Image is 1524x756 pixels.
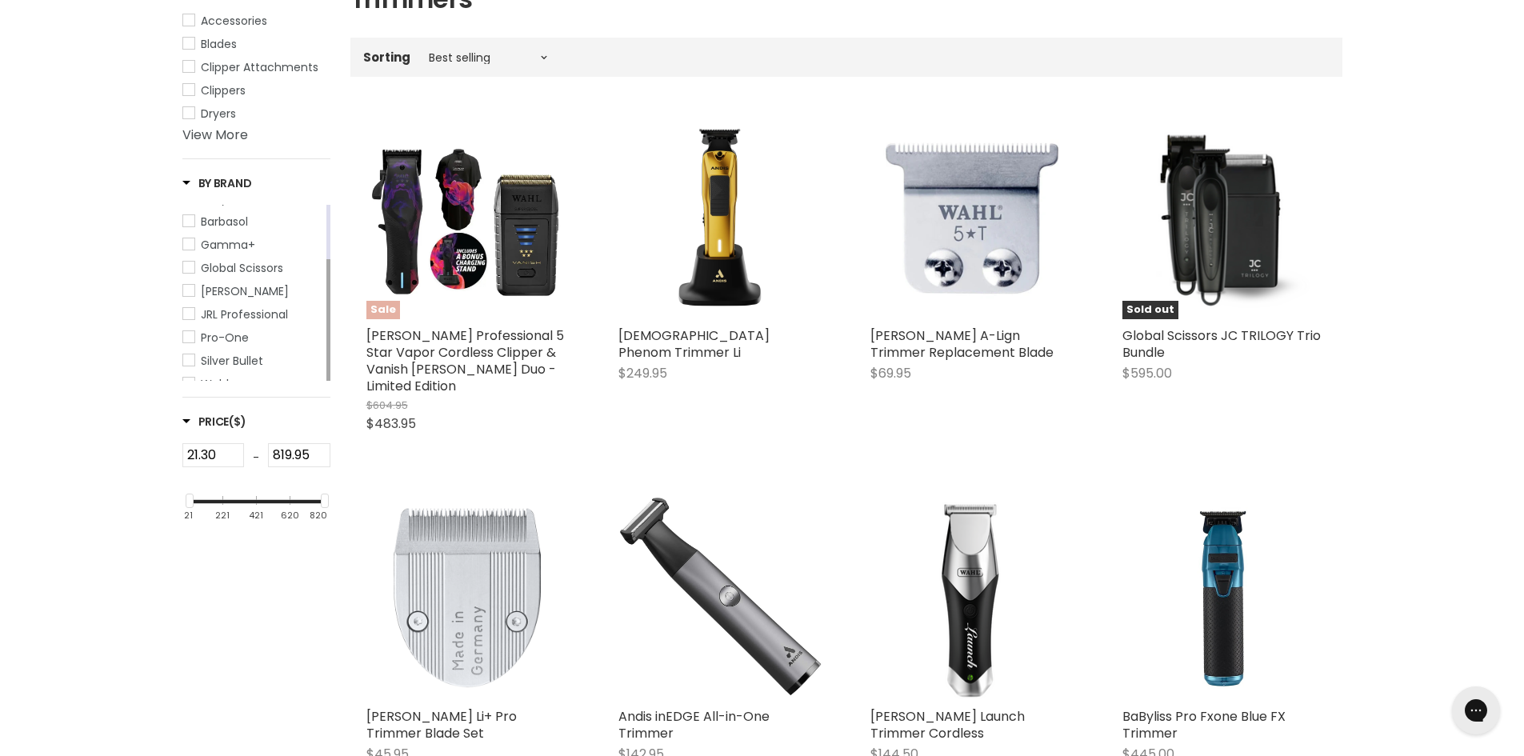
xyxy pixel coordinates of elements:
a: Andis inEDGE All-in-One Trimmer [618,707,770,742]
img: Wahl Li+ Pro Trimmer Blade Set [366,496,570,700]
a: BaByliss Pro Fxone Blue FX Trimmer [1122,707,1286,742]
a: JRL Professional [182,306,323,323]
span: Clippers [201,82,246,98]
span: Global Scissors [201,260,283,276]
span: Gamma+ [201,237,255,253]
div: 21 [184,510,193,521]
iframe: Gorgias live chat messenger [1444,681,1508,740]
span: Wahl [201,376,229,392]
a: Clipper Attachments [182,58,330,76]
a: [DEMOGRAPHIC_DATA] Phenom Trimmer Li [618,326,770,362]
a: Gamma+ [182,236,323,254]
img: Andis Phenom Trimmer Li [618,115,822,319]
a: [PERSON_NAME] Li+ Pro Trimmer Blade Set [366,707,517,742]
div: 620 [281,510,299,521]
a: Global Scissors [182,259,323,277]
a: [PERSON_NAME] A-Lign Trimmer Replacement Blade [870,326,1054,362]
label: Sorting [363,50,410,64]
img: Global Scissors JC TRILOGY Trio Bundle [1132,115,1316,319]
a: Wahl Professional 5 Star Vapor Cordless Clipper & Vanish Shaver Duo - Limited EditionSale [366,115,570,319]
a: Pro-One [182,329,323,346]
span: Blades [201,36,237,52]
a: Blades [182,35,330,53]
h3: By Brand [182,175,252,191]
img: Andis inEDGE All-in-One Trimmer [618,496,822,700]
span: Dryers [201,106,236,122]
span: BaBylissPRO [201,190,266,206]
a: Dryers [182,105,330,122]
img: Wahl Professional 5 Star Vapor Cordless Clipper & Vanish Shaver Duo - Limited Edition [366,115,570,319]
span: Silver Bullet [201,353,263,369]
img: BaByliss Pro Fxone Blue FX Trimmer [1122,496,1326,700]
div: 421 [249,510,263,521]
span: $69.95 [870,364,911,382]
span: Sale [366,301,400,319]
a: Accessories [182,12,330,30]
span: Clipper Attachments [201,59,318,75]
span: $604.95 [366,398,408,413]
a: Global Scissors JC TRILOGY Trio Bundle [1122,326,1321,362]
img: Wahl A-Lign Trimmer Replacement Blade [870,115,1074,319]
span: $483.95 [366,414,416,433]
img: Wahl Launch Trimmer Cordless [870,496,1074,700]
div: - [244,443,268,472]
span: Price [182,414,246,430]
a: Silver Bullet [182,352,323,370]
span: JRL Professional [201,306,288,322]
span: Sold out [1122,301,1178,319]
input: Max Price [268,443,330,467]
span: $595.00 [1122,364,1172,382]
div: 221 [215,510,230,521]
span: Barbasol [201,214,248,230]
a: [PERSON_NAME] Professional 5 Star Vapor Cordless Clipper & Vanish [PERSON_NAME] Duo - Limited Edi... [366,326,564,395]
a: Global Scissors JC TRILOGY Trio BundleSold out [1122,115,1326,319]
a: Wahl [182,375,323,393]
span: $249.95 [618,364,667,382]
input: Min Price [182,443,245,467]
span: ($) [229,414,246,430]
a: View More [182,126,248,144]
a: Barbasol [182,213,323,230]
span: [PERSON_NAME] [201,283,289,299]
div: 820 [310,510,327,521]
h3: Price($) [182,414,246,430]
a: [PERSON_NAME] Launch Trimmer Cordless [870,707,1025,742]
a: Heiniger [182,282,323,300]
a: Clippers [182,82,330,99]
span: Accessories [201,13,267,29]
span: Pro-One [201,330,249,346]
